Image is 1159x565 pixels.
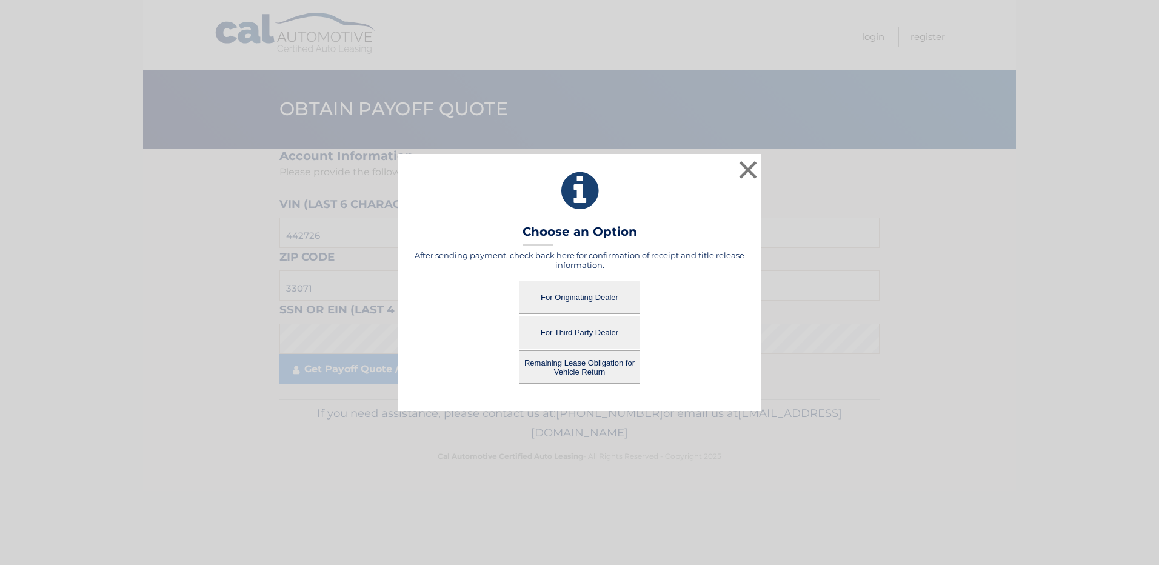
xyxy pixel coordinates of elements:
button: For Originating Dealer [519,281,640,314]
h3: Choose an Option [523,224,637,246]
button: × [736,158,760,182]
h5: After sending payment, check back here for confirmation of receipt and title release information. [413,250,746,270]
button: For Third Party Dealer [519,316,640,349]
button: Remaining Lease Obligation for Vehicle Return [519,350,640,384]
